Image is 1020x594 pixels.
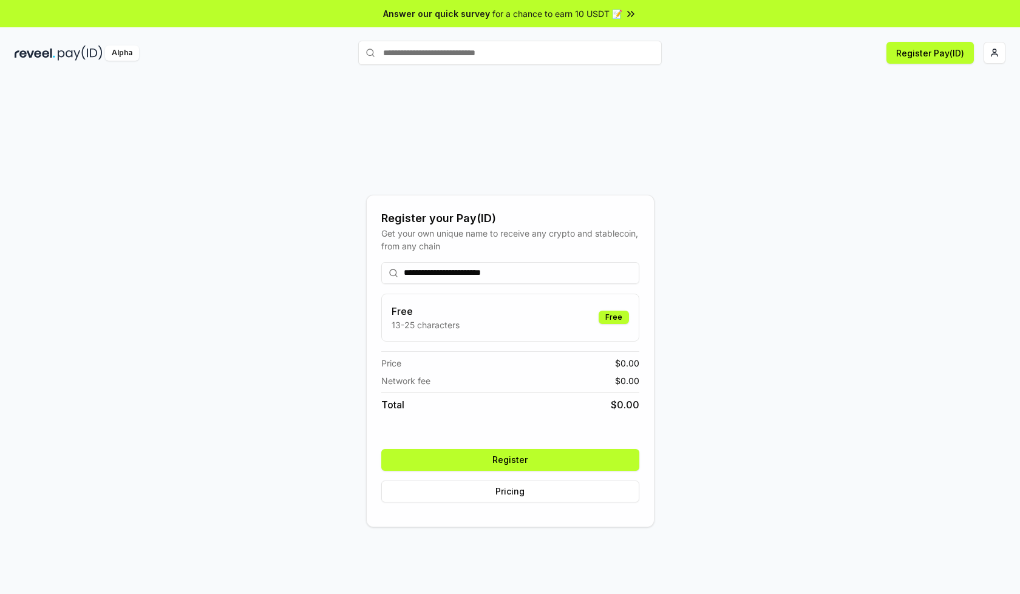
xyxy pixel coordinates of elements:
span: Network fee [381,374,430,387]
button: Register Pay(ID) [886,42,974,64]
button: Register [381,449,639,471]
span: Price [381,357,401,370]
div: Get your own unique name to receive any crypto and stablecoin, from any chain [381,227,639,252]
span: for a chance to earn 10 USDT 📝 [492,7,622,20]
img: pay_id [58,46,103,61]
span: $ 0.00 [615,357,639,370]
span: $ 0.00 [611,397,639,412]
span: Total [381,397,404,412]
div: Alpha [105,46,139,61]
img: reveel_dark [15,46,55,61]
div: Register your Pay(ID) [381,210,639,227]
span: $ 0.00 [615,374,639,387]
div: Free [599,311,629,324]
p: 13-25 characters [392,319,460,331]
h3: Free [392,304,460,319]
button: Pricing [381,481,639,502]
span: Answer our quick survey [383,7,490,20]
